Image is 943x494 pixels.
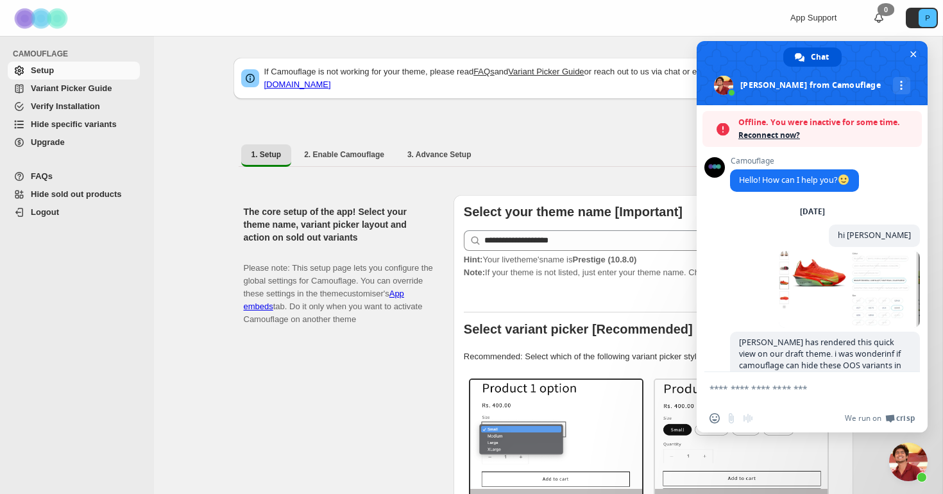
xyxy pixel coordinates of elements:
span: Avatar with initials P [919,9,937,27]
span: 3. Advance Setup [407,149,471,160]
span: 1. Setup [251,149,282,160]
div: More channels [893,77,910,94]
strong: Prestige (10.8.0) [572,255,636,264]
span: Your live theme's name is [464,255,636,264]
span: Close chat [906,47,920,61]
span: Variant Picker Guide [31,83,112,93]
b: Select variant picker [Recommended] [464,322,693,336]
a: FAQs [8,167,140,185]
span: Chat [811,47,829,67]
img: Camouflage [10,1,74,36]
span: Verify Installation [31,101,100,111]
span: FAQs [31,171,53,181]
img: Buttons / Swatches [655,380,828,489]
span: Logout [31,207,59,217]
span: Crisp [896,413,915,423]
a: Upgrade [8,133,140,151]
p: Recommended: Select which of the following variant picker styles match your theme. [464,350,843,363]
span: We run on [845,413,881,423]
a: Hide specific variants [8,115,140,133]
a: Hide sold out products [8,185,140,203]
span: 2. Enable Camouflage [304,149,384,160]
span: Reconnect now? [738,129,915,142]
div: Close chat [889,443,928,481]
span: Hide sold out products [31,189,122,199]
span: Hello! How can I help you? [739,175,850,185]
a: 0 [872,12,885,24]
div: 0 [878,3,894,16]
a: FAQs [473,67,495,76]
span: Camouflage [730,157,859,166]
h2: The core setup of the app! Select your theme name, variant picker layout and action on sold out v... [244,205,433,244]
span: [PERSON_NAME] has rendered this quick view on our draft theme. i was wonderinf if camouflage can ... [739,337,901,382]
p: If your theme is not listed, just enter your theme name. Check to find your theme name. [464,253,843,279]
p: If Camouflage is not working for your theme, please read and or reach out to us via chat or email: [264,65,845,91]
textarea: Compose your message... [709,383,887,395]
div: [DATE] [800,208,825,216]
text: P [925,14,930,22]
button: Avatar with initials P [906,8,938,28]
span: Setup [31,65,54,75]
span: Insert an emoji [709,413,720,423]
span: CAMOUFLAGE [13,49,145,59]
span: Offline. You were inactive for some time. [738,116,915,129]
span: Upgrade [31,137,65,147]
span: hi [PERSON_NAME] [838,230,911,241]
strong: Note: [464,268,485,277]
a: Setup [8,62,140,80]
a: Logout [8,203,140,221]
span: Hide specific variants [31,119,117,129]
a: Variant Picker Guide [508,67,584,76]
a: We run onCrisp [845,413,915,423]
b: Select your theme name [Important] [464,205,683,219]
img: Select / Dropdowns [470,380,643,489]
a: Verify Installation [8,98,140,115]
a: Variant Picker Guide [8,80,140,98]
p: Please note: This setup page lets you configure the global settings for Camouflage. You can overr... [244,249,433,326]
strong: Hint: [464,255,483,264]
span: App Support [790,13,837,22]
div: Chat [783,47,842,67]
